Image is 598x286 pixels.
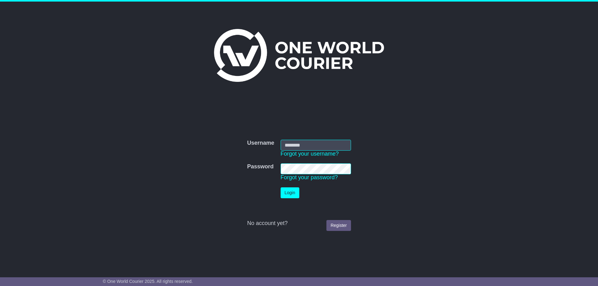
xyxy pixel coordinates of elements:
span: © One World Courier 2025. All rights reserved. [103,279,193,284]
a: Forgot your username? [281,151,339,157]
a: Register [326,220,351,231]
div: No account yet? [247,220,351,227]
button: Login [281,187,299,198]
label: Username [247,140,274,147]
label: Password [247,163,273,170]
img: One World [214,29,384,82]
a: Forgot your password? [281,174,338,181]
